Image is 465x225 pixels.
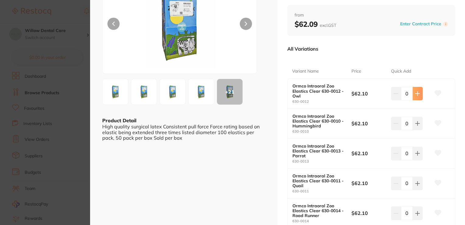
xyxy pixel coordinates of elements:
b: $62.10 [351,180,387,187]
p: Variant Name [292,68,319,74]
b: Ormco Intraoral Zoo Elastics Clear 630-0011 - Quail [292,173,346,188]
b: Ormco Intraoral Zoo Elastics Clear 630-0013 - Parrot [292,144,346,158]
small: 630-0010 [292,130,351,134]
div: High quality surgical latex Consistent pull force Force rating based on elastic being extended th... [102,124,265,141]
img: Zy01ODExMw [190,81,212,103]
img: Zy01ODExMg [133,81,155,103]
button: +21 [217,79,243,105]
img: Zy01ODEwOQ [104,81,126,103]
b: Ormco Intraoral Zoo Elastics Clear 630-0014 - Road Runner [292,203,346,218]
small: 630-0013 [292,159,351,163]
span: from [295,12,448,18]
b: $62.10 [351,210,387,216]
b: $62.10 [351,90,387,97]
small: 630-0012 [292,100,351,104]
b: $62.10 [351,150,387,157]
small: 630-0014 [292,219,351,223]
label: i [443,22,448,27]
p: Price [351,68,361,74]
img: Zy01ODExMA [162,81,184,103]
p: Quick Add [391,68,411,74]
b: Ormco Intraoral Zoo Elastics Clear 630-0012 - Owl [292,84,346,98]
button: Enter Contract Price [398,21,443,27]
b: Product Detail [102,117,136,123]
div: + 21 [217,79,243,105]
b: Ormco Intraoral Zoo Elastics Clear 630-0010 - Hummingbird [292,114,346,128]
b: $62.10 [351,120,387,127]
b: $62.09 [295,20,336,29]
small: 630-0011 [292,189,351,193]
p: All Variations [287,46,318,52]
span: excl. GST [320,23,336,28]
